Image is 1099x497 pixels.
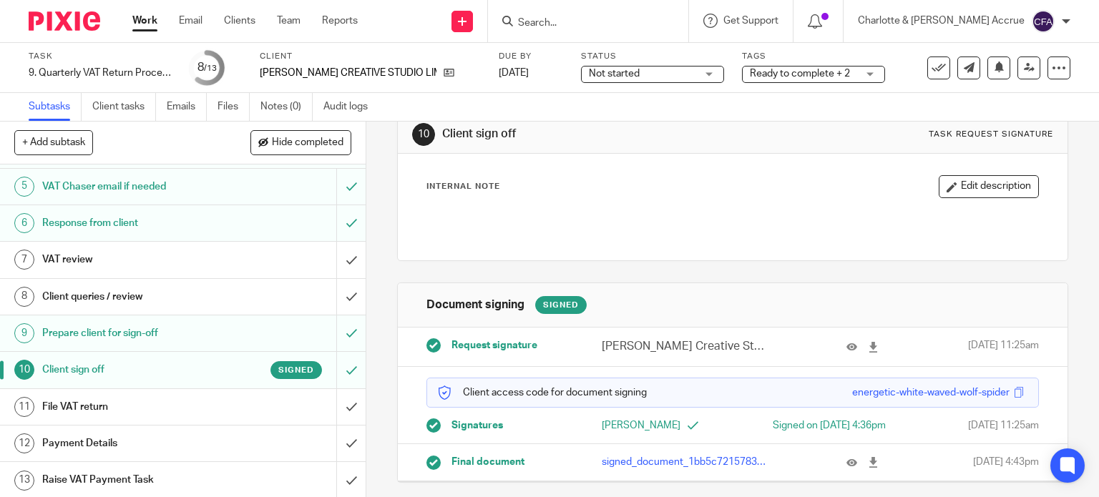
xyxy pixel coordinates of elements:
div: 5 [14,177,34,197]
label: Task [29,51,172,62]
div: 9. Quarterly VAT Return Process [29,66,172,80]
div: 11 [14,397,34,417]
button: Edit description [939,175,1039,198]
p: [PERSON_NAME] [602,418,733,433]
button: + Add subtask [14,130,93,154]
div: 8 [14,287,34,307]
div: 6 [14,213,34,233]
div: energetic-white-waved-wolf-spider [852,385,1010,400]
span: [DATE] 11:25am [968,418,1039,433]
div: 9 [14,323,34,343]
h1: Document signing [426,297,524,313]
span: Signatures [451,418,503,433]
p: Client access code for document signing [438,385,647,400]
span: [DATE] 11:25am [968,338,1039,355]
span: Final document [451,455,524,469]
span: [DATE] [499,68,529,78]
label: Client [260,51,481,62]
a: Notes (0) [260,93,313,121]
span: Not started [589,69,640,79]
label: Status [581,51,724,62]
div: 10 [14,360,34,380]
span: Get Support [723,16,778,26]
h1: Raise VAT Payment Task [42,469,229,491]
div: 12 [14,433,34,453]
span: Hide completed [272,137,343,149]
img: svg%3E [1032,10,1055,33]
h1: Prepare client for sign-off [42,323,229,344]
p: [PERSON_NAME] CREATIVE STUDIO LIMITED [260,66,436,80]
a: Team [277,14,301,28]
div: 7 [14,250,34,270]
h1: Client sign off [442,127,763,142]
a: Files [218,93,250,121]
label: Due by [499,51,563,62]
p: signed_document_1bb5c72157834a3a99885cc1351bd9f7.pdf [602,455,768,469]
a: Audit logs [323,93,378,121]
label: Tags [742,51,885,62]
p: Charlotte & [PERSON_NAME] Accrue [858,14,1025,28]
h1: Client queries / review [42,286,229,307]
div: Signed [535,296,587,314]
h1: VAT Chaser email if needed [42,176,229,197]
h1: Client sign off [42,359,229,380]
a: Subtasks [29,93,82,121]
img: Pixie [29,11,100,31]
a: Emails [167,93,207,121]
div: 8 [197,59,217,76]
span: [DATE] 4:43pm [973,455,1039,469]
span: Request signature [451,338,537,353]
button: Hide completed [250,130,351,154]
h1: Payment Details [42,433,229,454]
div: Signed on [DATE] 4:36pm [755,418,886,433]
div: Task request signature [929,129,1053,140]
small: /13 [204,64,217,72]
a: Work [132,14,157,28]
div: 13 [14,471,34,491]
h1: File VAT return [42,396,229,418]
div: 10 [412,123,435,146]
h1: VAT review [42,249,229,270]
a: Reports [322,14,358,28]
span: Ready to complete + 2 [750,69,850,79]
h1: Response from client [42,212,229,234]
input: Search [517,17,645,30]
p: Internal Note [426,181,500,192]
span: Signed [278,364,314,376]
a: Clients [224,14,255,28]
a: Email [179,14,202,28]
p: [PERSON_NAME] Creative Studio Limited VAT Return [DATE] - [DATE].pdf [602,338,768,355]
a: Client tasks [92,93,156,121]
